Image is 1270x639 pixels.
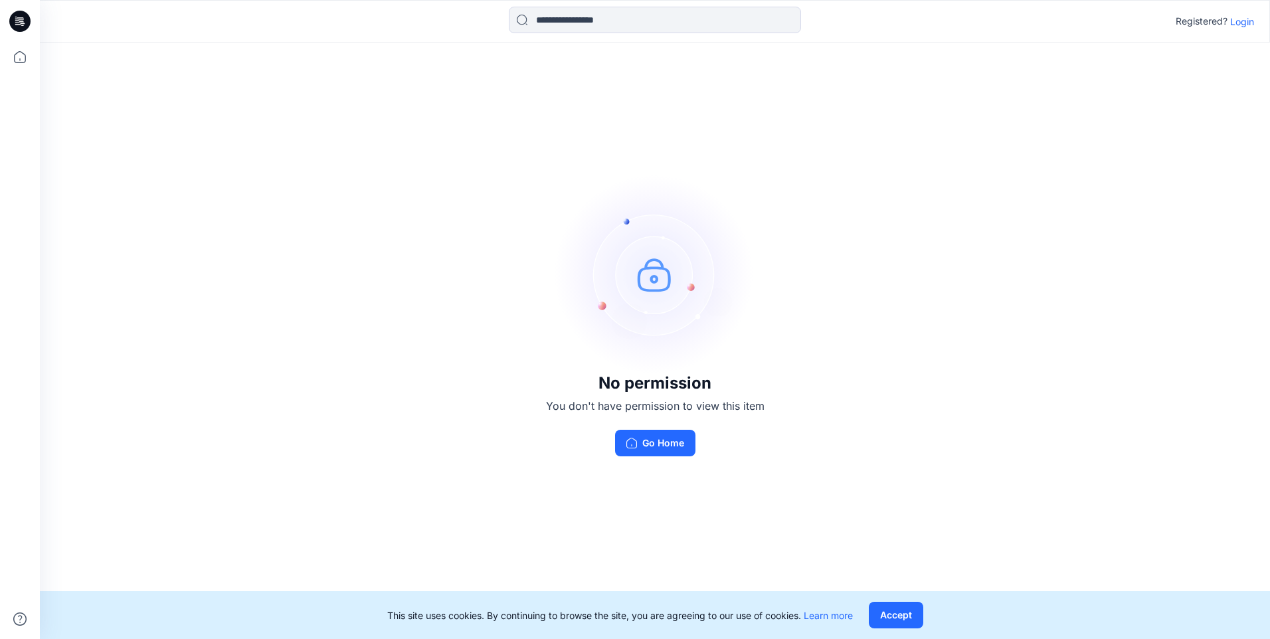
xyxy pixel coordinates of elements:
p: Login [1230,15,1254,29]
h3: No permission [546,374,765,393]
button: Accept [869,602,923,628]
p: This site uses cookies. By continuing to browse the site, you are agreeing to our use of cookies. [387,608,853,622]
button: Go Home [615,430,695,456]
p: You don't have permission to view this item [546,398,765,414]
a: Learn more [804,610,853,621]
p: Registered? [1176,13,1227,29]
img: no-perm.svg [555,175,755,374]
